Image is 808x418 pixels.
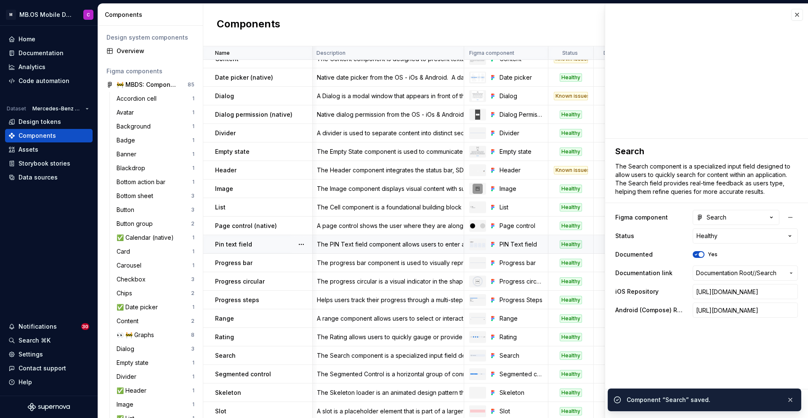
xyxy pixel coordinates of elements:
div: Button group [117,220,156,228]
div: Avatar [117,108,137,117]
div: Segmented control [500,370,543,378]
div: Background [117,122,154,131]
a: Settings [5,348,93,361]
div: C [87,11,90,18]
div: Badge [117,136,138,145]
a: Storybook stories [5,157,93,170]
div: Native date picker from the OS - iOs & Android. A date picker allows the user to select a particu... [312,73,463,82]
p: Empty state [215,147,250,156]
input: https:// [693,303,798,318]
div: Healthy [560,296,582,304]
a: Chips2 [113,287,198,300]
a: Checkbox3 [113,273,198,286]
div: Code automation [19,77,69,85]
input: https:// [693,284,798,299]
div: Design system components [106,33,194,42]
div: 👀 🚧 Graphs [117,331,157,339]
div: Healthy [560,185,582,193]
div: 2 [191,290,194,297]
p: Name [215,50,230,56]
div: Component “Search” saved. [627,396,780,404]
div: The Segmented Control is a horizontal group of connected options that lets users select one value... [312,370,463,378]
div: Assets [19,145,38,154]
div: Healthy [560,407,582,415]
p: Range [215,314,234,323]
a: 🚧 MBDS: Components85 [103,78,198,91]
div: Home [19,35,35,43]
a: ✅ Header1 [113,384,198,397]
a: 👀 🚧 Graphs8 [113,328,198,342]
textarea: Search [614,144,796,159]
button: Documentation Root//Search [693,265,798,281]
p: Header [215,166,237,174]
div: 3 [191,206,194,213]
a: Badge1 [113,134,198,147]
button: Mercedes-Benz 2.0 [29,103,93,115]
a: Bottom action bar1 [113,175,198,189]
div: Data sources [19,173,58,182]
a: Home [5,32,93,46]
a: Supernova Logo [28,403,70,411]
div: The Search component is a specialized input field designed to allow users to quickly search for c... [312,351,463,360]
span: Mercedes-Benz 2.0 [32,105,82,112]
a: Content2 [113,314,198,328]
a: Code automation [5,74,93,88]
div: Carousel [117,261,145,270]
button: Notifications30 [5,320,93,333]
div: Divider [117,372,140,381]
div: 1 [192,165,194,171]
img: Rating [470,336,485,338]
a: Empty state1 [113,356,198,370]
div: Button [117,206,138,214]
div: Blackdrop [117,164,149,172]
div: Healthy [560,259,582,267]
p: Dialog permission (native) [215,110,292,119]
div: Bottom action bar [117,178,169,186]
a: Components [5,129,93,142]
div: 1 [192,179,194,185]
div: The Header component integrates the status bar, SDK header, and configurations to adapt it for a ... [312,166,463,174]
div: Dataset [7,105,26,112]
div: ✅ Header [117,386,150,395]
p: Documented [603,50,636,56]
a: Button3 [113,203,198,217]
div: 85 [188,81,194,88]
div: MB.OS Mobile Design System [19,11,73,19]
div: Progress Steps [500,296,543,304]
div: 1 [192,262,194,269]
div: Healthy [560,389,582,397]
div: 1 [192,95,194,102]
a: ✅ Calendar (native)1 [113,231,198,244]
img: Header [470,168,485,172]
a: Avatar1 [113,106,198,119]
span: 30 [81,323,89,330]
div: Storybook stories [19,159,70,168]
div: Search ⌘K [19,336,50,345]
a: Overview [103,44,198,58]
div: Healthy [560,73,582,82]
div: Native dialog permission from the OS - iOs & Android. The Native Component Dialog should only be ... [312,110,463,119]
div: Design tokens [19,118,61,126]
a: Accordion cell1 [113,92,198,105]
div: Healthy [560,203,582,212]
label: Android (Compose) Repo [615,306,683,314]
div: Healthy [560,222,582,230]
div: Content [117,317,142,325]
div: 1 [192,234,194,241]
div: 3 [191,193,194,199]
button: MMB.OS Mobile Design SystemC [2,5,96,24]
div: 1 [192,137,194,144]
div: 2 [191,318,194,324]
div: 1 [192,109,194,116]
div: A slot is a placeholder element that is part of a larger component. It should not be used as a st... [312,407,463,415]
div: 3 [191,346,194,352]
div: Healthy [560,240,582,249]
div: Helps users track their progress through a multi-step process. It typically consists of a series ... [312,296,463,304]
img: Slot [470,410,485,413]
button: Search ⌘K [5,334,93,347]
div: Components [105,11,199,19]
div: 1 [192,387,194,394]
span: Search [757,269,776,277]
div: 2 [191,220,194,227]
img: Segmented control [470,373,485,375]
